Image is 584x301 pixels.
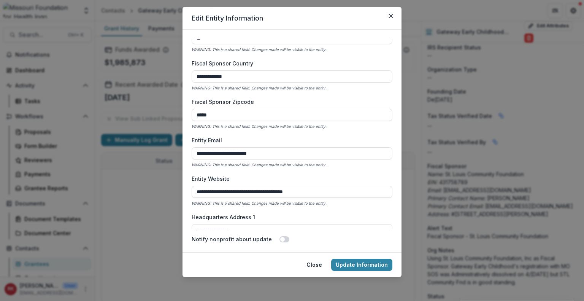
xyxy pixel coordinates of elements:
[192,47,327,52] i: WARNING: This is a shared field. Changes made will be visible to the entity.
[182,7,401,30] header: Edit Entity Information
[192,86,327,90] i: WARNING: This is a shared field. Changes made will be visible to the entity.
[192,59,388,67] label: Fiscal Sponsor Country
[302,259,327,271] button: Close
[385,10,397,22] button: Close
[192,98,388,106] label: Fiscal Sponsor Zipcode
[192,175,388,183] label: Entity Website
[192,124,327,129] i: WARNING: This is a shared field. Changes made will be visible to the entity.
[192,136,388,144] label: Entity Email
[192,201,327,205] i: WARNING: This is a shared field. Changes made will be visible to the entity.
[331,259,392,271] button: Update Information
[192,162,327,167] i: WARNING: This is a shared field. Changes made will be visible to the entity.
[192,235,272,243] label: Notify nonprofit about update
[192,213,388,221] label: Headquarters Address 1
